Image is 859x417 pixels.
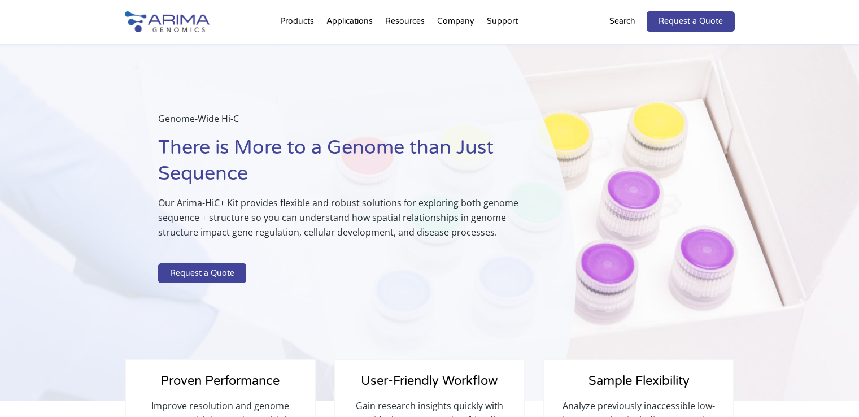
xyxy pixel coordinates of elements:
[158,263,246,284] a: Request a Quote
[609,14,635,29] p: Search
[647,11,735,32] a: Request a Quote
[361,373,498,388] span: User-Friendly Workflow
[158,135,520,196] h1: There is More to a Genome than Just Sequence
[158,196,520,249] p: Our Arima-HiC+ Kit provides flexible and robust solutions for exploring both genome sequence + st...
[160,373,280,388] span: Proven Performance
[158,111,520,135] p: Genome-Wide Hi-C
[125,11,210,32] img: Arima-Genomics-logo
[588,373,690,388] span: Sample Flexibility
